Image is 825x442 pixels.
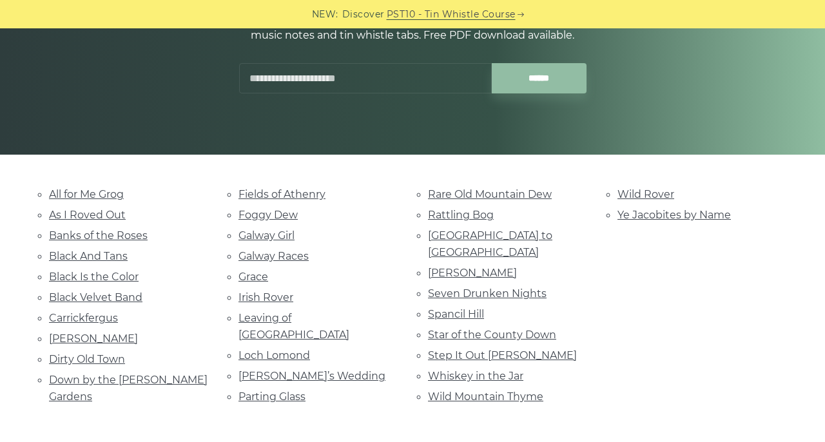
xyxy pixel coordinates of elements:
[617,209,731,221] a: Ye Jacobites by Name
[238,188,325,200] a: Fields of Athenry
[312,7,338,22] span: NEW:
[49,312,118,324] a: Carrickfergus
[49,271,139,283] a: Black Is the Color
[428,209,494,221] a: Rattling Bog
[238,271,268,283] a: Grace
[238,349,310,361] a: Loch Lomond
[428,188,552,200] a: Rare Old Mountain Dew
[428,370,523,382] a: Whiskey in the Jar
[428,349,577,361] a: Step It Out [PERSON_NAME]
[428,390,543,403] a: Wild Mountain Thyme
[49,332,138,345] a: [PERSON_NAME]
[428,229,552,258] a: [GEOGRAPHIC_DATA] to [GEOGRAPHIC_DATA]
[49,229,148,242] a: Banks of the Roses
[617,188,674,200] a: Wild Rover
[49,250,128,262] a: Black And Tans
[238,229,295,242] a: Galway Girl
[238,312,349,341] a: Leaving of [GEOGRAPHIC_DATA]
[428,287,547,300] a: Seven Drunken Nights
[428,308,484,320] a: Spancil Hill
[49,188,124,200] a: All for Me Grog
[49,209,126,221] a: As I Roved Out
[238,370,385,382] a: [PERSON_NAME]’s Wedding
[238,250,309,262] a: Galway Races
[238,390,306,403] a: Parting Glass
[49,353,125,365] a: Dirty Old Town
[387,7,516,22] a: PST10 - Tin Whistle Course
[49,291,142,303] a: Black Velvet Band
[49,374,208,403] a: Down by the [PERSON_NAME] Gardens
[238,291,293,303] a: Irish Rover
[428,267,517,279] a: [PERSON_NAME]
[238,209,298,221] a: Foggy Dew
[428,329,556,341] a: Star of the County Down
[342,7,385,22] span: Discover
